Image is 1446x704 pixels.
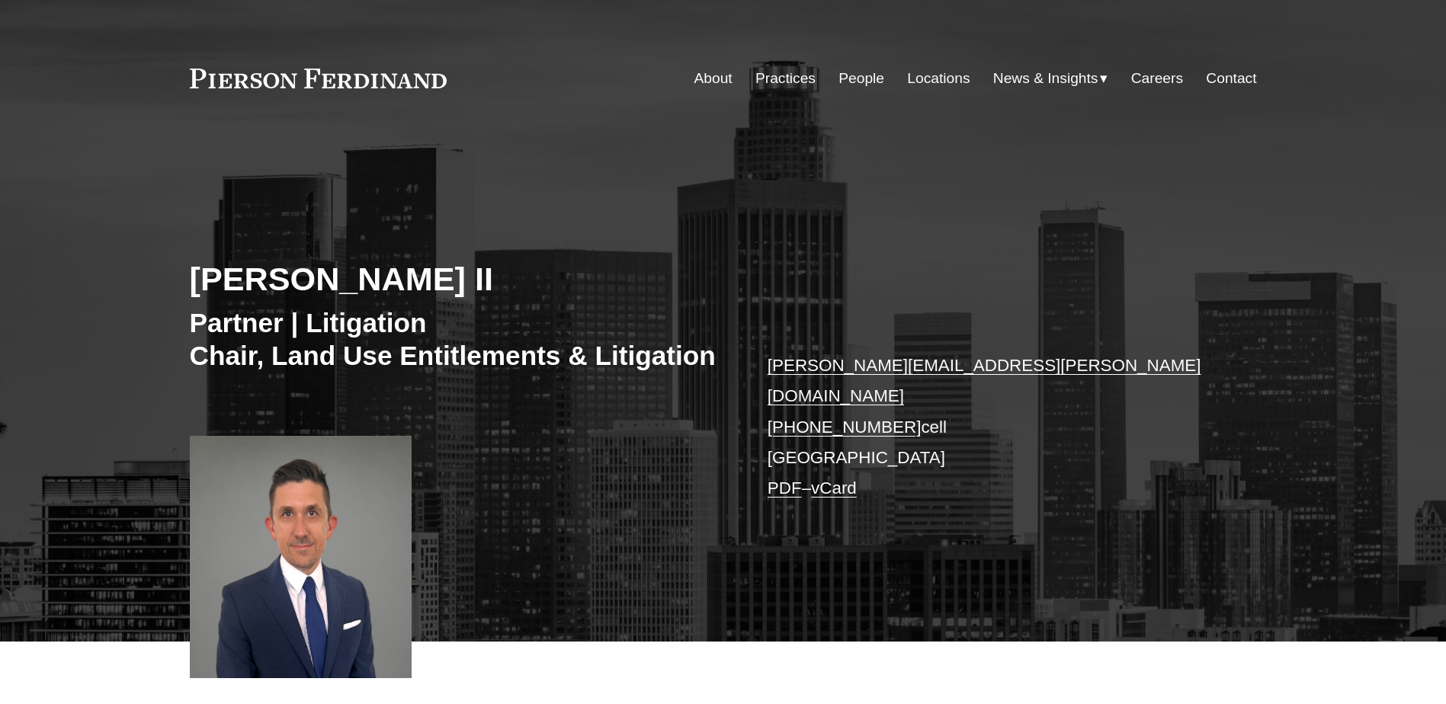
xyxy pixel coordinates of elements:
a: About [694,64,733,93]
h3: Partner | Litigation Chair, Land Use Entitlements & Litigation [190,306,723,373]
a: Careers [1131,64,1183,93]
a: [PHONE_NUMBER] [768,418,922,437]
h2: [PERSON_NAME] II [190,259,723,299]
p: cell [GEOGRAPHIC_DATA] – [768,350,1212,504]
a: folder dropdown [993,64,1108,93]
a: [PERSON_NAME][EMAIL_ADDRESS][PERSON_NAME][DOMAIN_NAME] [768,356,1201,405]
span: News & Insights [993,66,1098,92]
a: Contact [1206,64,1256,93]
a: People [838,64,884,93]
a: Locations [907,64,970,93]
a: PDF [768,478,802,498]
a: vCard [811,478,857,498]
a: Practices [755,64,816,93]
